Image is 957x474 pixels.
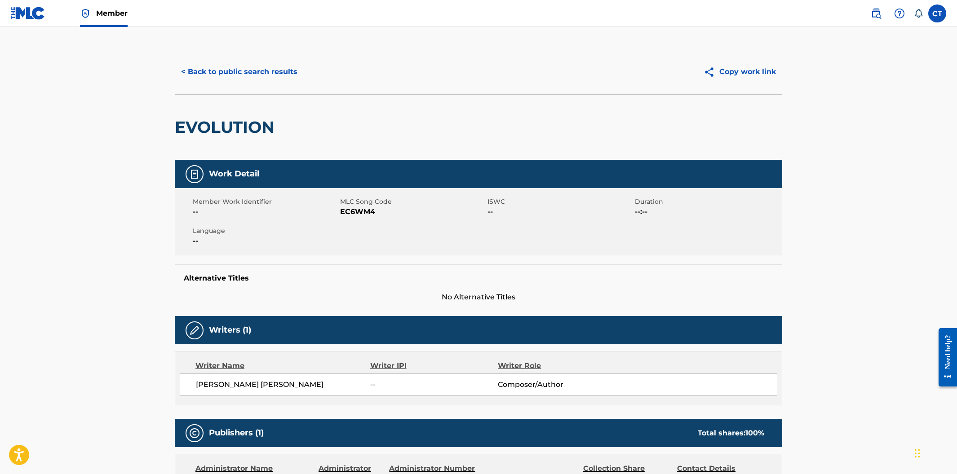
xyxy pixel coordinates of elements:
span: Language [193,226,338,236]
img: Work Detail [189,169,200,180]
span: [PERSON_NAME] [PERSON_NAME] [196,379,370,390]
div: Help [891,4,908,22]
span: No Alternative Titles [175,292,782,303]
img: search [871,8,882,19]
div: Notifications [914,9,923,18]
img: Publishers [189,428,200,439]
button: < Back to public search results [175,61,304,83]
span: MLC Song Code [340,197,485,206]
img: help [894,8,905,19]
a: Public Search [867,4,885,22]
div: Writer Name [195,360,370,371]
span: 100 % [745,429,764,437]
img: MLC Logo [11,7,45,20]
img: Top Rightsholder [80,8,91,19]
h5: Alternative Titles [184,274,773,283]
span: -- [487,206,633,217]
div: Drag [915,440,920,467]
div: Total shares: [698,428,764,439]
h5: Publishers (1) [209,428,264,438]
span: -- [193,236,338,246]
iframe: Chat Widget [912,431,957,474]
span: Member [96,8,128,18]
span: Member Work Identifier [193,197,338,206]
span: -- [370,379,498,390]
span: -- [193,206,338,217]
img: Copy work link [704,66,719,78]
div: Writer IPI [370,360,498,371]
span: ISWC [487,197,633,206]
iframe: Resource Center [932,321,957,393]
span: Duration [635,197,780,206]
img: Writers [189,325,200,336]
div: User Menu [928,4,946,22]
span: Composer/Author [498,379,614,390]
h5: Work Detail [209,169,259,179]
span: EC6WM4 [340,206,485,217]
div: Writer Role [498,360,614,371]
button: Copy work link [697,61,782,83]
span: --:-- [635,206,780,217]
h5: Writers (1) [209,325,251,335]
h2: EVOLUTION [175,117,279,137]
